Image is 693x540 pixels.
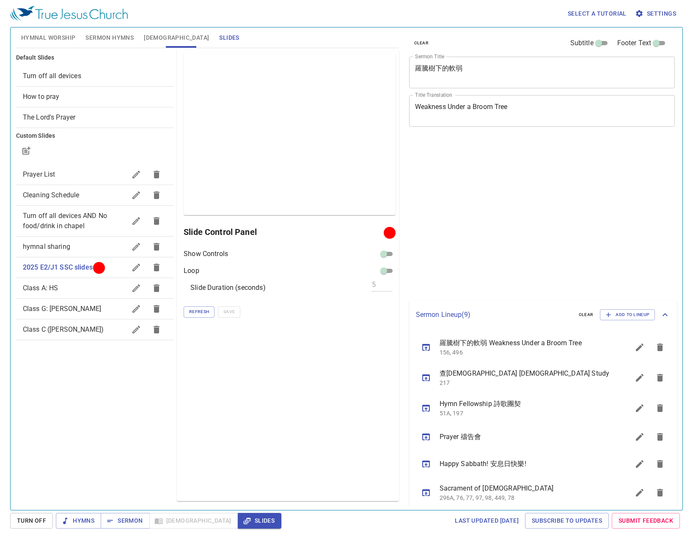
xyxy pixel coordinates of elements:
iframe: from-child [406,136,623,297]
span: Subtitle [570,38,594,48]
span: Settings [637,8,676,19]
span: Cleaning Schedule [23,191,80,199]
button: Sermon [101,513,149,529]
span: [object Object] [23,72,81,80]
span: Hymnal Worship [21,33,76,43]
a: Last updated [DATE] [451,513,522,529]
span: [DEMOGRAPHIC_DATA] [144,33,209,43]
div: Class C ([PERSON_NAME]) [16,319,173,340]
a: Subscribe to Updates [525,513,609,529]
span: Slides [219,33,239,43]
button: Select a tutorial [564,6,630,22]
div: Turn off all devices [16,66,173,86]
span: Last updated [DATE] [455,515,519,526]
button: Refresh [184,306,214,317]
h6: Default Slides [16,53,173,63]
p: Show Controls [184,249,228,259]
p: 156, 496 [440,348,610,357]
span: Turn off all devices AND No food/drink in chapel [23,212,107,230]
span: Slides [245,515,275,526]
span: Hymn Fellowship 詩歌團契 [440,399,610,409]
div: hymnal sharing [16,237,173,257]
span: Prayer 禱告會 [440,432,610,442]
div: Sermon Lineup(9)clearAdd to Lineup [409,301,677,329]
a: Submit Feedback [612,513,680,529]
h6: Slide Control Panel [184,225,386,239]
div: Prayer List [16,164,173,185]
span: Sermon Hymns [85,33,134,43]
img: True Jesus Church [10,6,128,21]
span: Class G: Elijah [23,305,101,313]
span: Prayer List [23,170,55,178]
textarea: 羅騰樹下的軟弱 [415,64,669,80]
div: Class G: [PERSON_NAME] [16,299,173,319]
button: clear [409,38,434,48]
button: Add to Lineup [600,309,655,320]
p: Sermon Lineup ( 9 ) [416,310,572,320]
div: Turn off all devices AND No food/drink in chapel [16,206,173,236]
span: clear [414,39,429,47]
span: Class C (Wang) [23,325,104,333]
span: Subscribe to Updates [532,515,602,526]
div: How to pray [16,87,173,107]
p: Slide Duration (seconds) [190,283,266,293]
p: Loop [184,266,199,276]
span: 查[DEMOGRAPHIC_DATA] [DEMOGRAPHIC_DATA] Study [440,368,610,379]
div: The Lord's Prayer [16,107,173,128]
span: 2025 E2/J1 SSC slides [23,263,93,271]
button: Settings [633,6,679,22]
span: Sermon [107,515,143,526]
span: hymnal sharing [23,243,70,251]
span: Select a tutorial [568,8,627,19]
span: 羅騰樹下的軟弱 Weakness Under a Broom Tree [440,338,610,348]
span: Sacrament of [DEMOGRAPHIC_DATA] [440,483,610,494]
span: Footer Text [617,38,652,48]
div: 2025 E2/J1 SSC slides [16,257,173,278]
div: Class A: HS [16,278,173,298]
button: Turn Off [10,513,53,529]
span: Class A: HS [23,284,58,292]
textarea: Weakness Under a Broom Tree [415,103,669,119]
span: Refresh [189,308,209,316]
div: Cleaning Schedule [16,185,173,205]
p: 217 [440,379,610,387]
span: Turn Off [17,515,46,526]
p: 51A, 197 [440,409,610,417]
span: Submit Feedback [619,515,673,526]
p: 296A, 76, 77, 97, 98, 449, 78 [440,494,610,502]
span: [object Object] [23,113,76,121]
h6: Custom Slides [16,131,173,141]
button: clear [574,310,599,320]
span: Happy Sabbath! 安息日快樂! [440,459,610,469]
span: [object Object] [23,93,60,101]
span: clear [579,311,594,319]
button: Hymns [56,513,101,529]
button: Slides [238,513,281,529]
span: Hymns [63,515,94,526]
span: Add to Lineup [605,311,649,319]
